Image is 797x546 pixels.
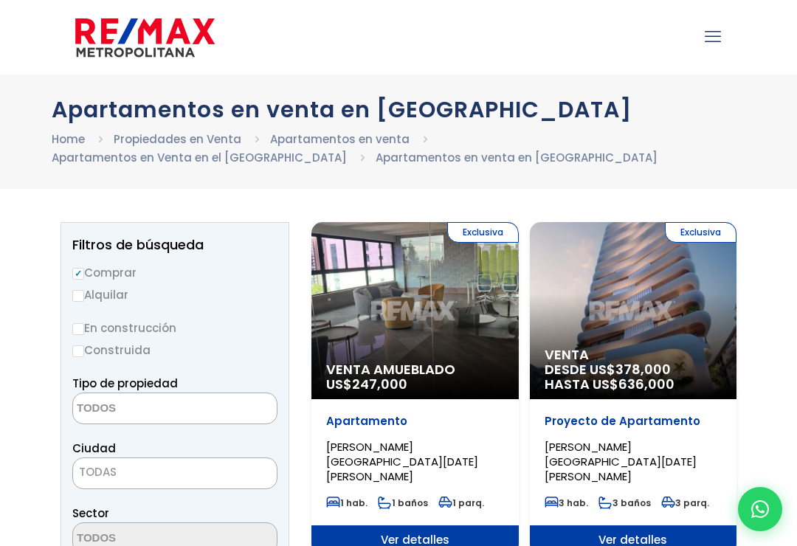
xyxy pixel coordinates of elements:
[72,290,84,302] input: Alquilar
[72,345,84,357] input: Construida
[72,263,277,282] label: Comprar
[545,348,722,362] span: Venta
[72,286,277,304] label: Alquilar
[52,97,745,122] h1: Apartamentos en venta en [GEOGRAPHIC_DATA]
[72,440,116,456] span: Ciudad
[438,497,484,509] span: 1 parq.
[270,131,410,147] a: Apartamentos en venta
[79,464,117,480] span: TODAS
[73,393,216,425] textarea: Search
[661,497,709,509] span: 3 parq.
[72,505,109,521] span: Sector
[326,439,478,484] span: [PERSON_NAME][GEOGRAPHIC_DATA][DATE][PERSON_NAME]
[326,497,368,509] span: 1 hab.
[52,131,85,147] a: Home
[447,222,519,243] span: Exclusiva
[352,375,407,393] span: 247,000
[72,319,277,337] label: En construcción
[376,148,658,167] li: Apartamentos en venta en [GEOGRAPHIC_DATA]
[72,376,178,391] span: Tipo de propiedad
[114,131,241,147] a: Propiedades en Venta
[326,414,504,429] p: Apartamento
[545,414,722,429] p: Proyecto de Apartamento
[72,341,277,359] label: Construida
[615,360,671,379] span: 378,000
[700,24,725,49] a: mobile menu
[72,457,277,489] span: TODAS
[545,439,697,484] span: [PERSON_NAME][GEOGRAPHIC_DATA][DATE][PERSON_NAME]
[378,497,428,509] span: 1 baños
[52,150,347,165] a: Apartamentos en Venta en el [GEOGRAPHIC_DATA]
[326,362,504,377] span: Venta Amueblado
[72,268,84,280] input: Comprar
[545,377,722,392] span: HASTA US$
[73,462,277,483] span: TODAS
[665,222,736,243] span: Exclusiva
[75,15,215,60] img: remax-metropolitana-logo
[72,323,84,335] input: En construcción
[72,238,277,252] h2: Filtros de búsqueda
[326,375,407,393] span: US$
[545,497,588,509] span: 3 hab.
[598,497,651,509] span: 3 baños
[618,375,674,393] span: 636,000
[545,362,722,392] span: DESDE US$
